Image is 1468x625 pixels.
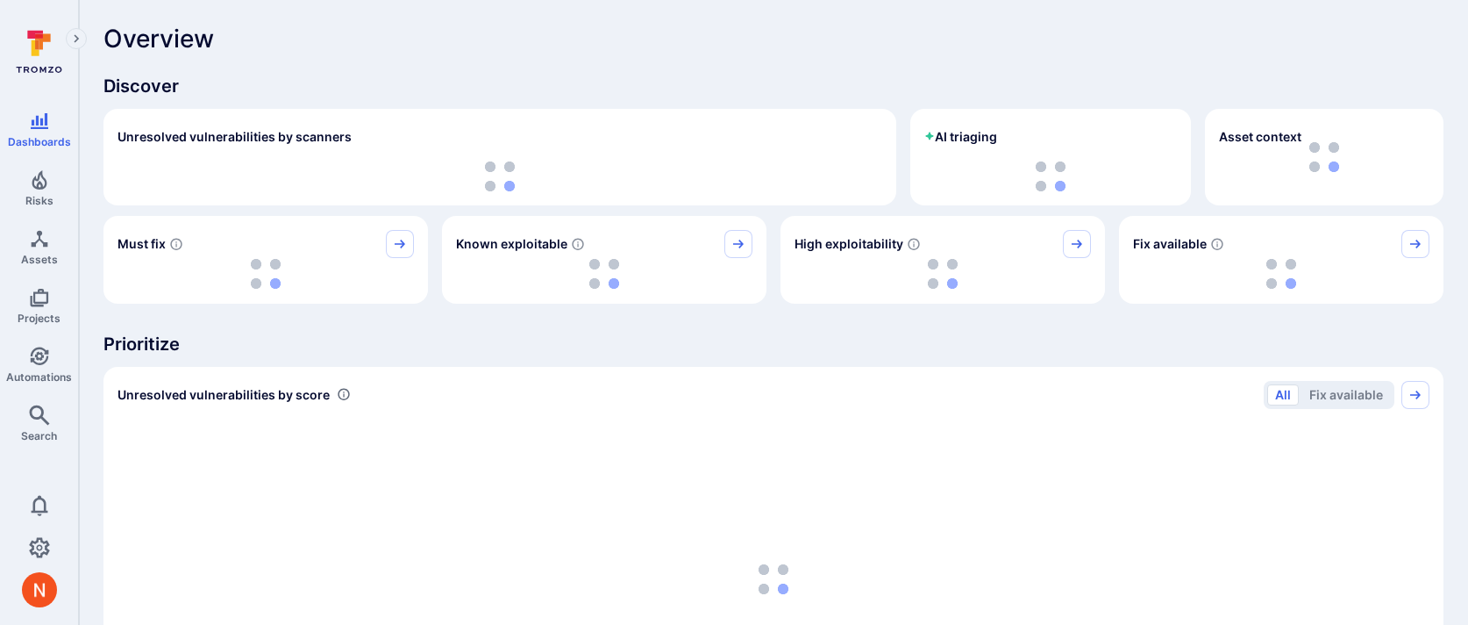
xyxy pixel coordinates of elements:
[22,572,57,607] img: ACg8ocIprwjrgDQnDsNSk9Ghn5p5-B8DpAKWoJ5Gi9syOE4K59tr4Q=s96-c
[70,32,82,47] i: Expand navigation menu
[103,74,1443,98] span: Discover
[6,370,72,384] span: Automations
[442,216,766,304] div: Known exploitable
[924,162,1177,191] div: loading spinner
[759,564,788,594] img: Loading...
[1210,237,1224,251] svg: Vulnerabilities with fix available
[1119,216,1443,304] div: Fix available
[21,429,57,442] span: Search
[795,258,1091,290] div: loading spinner
[1133,258,1429,290] div: loading spinner
[907,237,921,251] svg: EPSS score ≥ 0.7
[485,162,515,191] img: Loading...
[571,237,585,251] svg: Confirmed exploitable by KEV
[169,237,183,251] svg: Risk score >=40 , missed SLA
[780,216,1105,304] div: High exploitability
[103,25,214,53] span: Overview
[1133,235,1207,253] span: Fix available
[103,332,1443,356] span: Prioritize
[456,235,567,253] span: Known exploitable
[1266,259,1296,289] img: Loading...
[795,235,903,253] span: High exploitability
[66,28,87,49] button: Expand navigation menu
[589,259,619,289] img: Loading...
[22,572,57,607] div: Neeren Patki
[118,128,352,146] h2: Unresolved vulnerabilities by scanners
[1267,384,1299,406] button: All
[456,258,752,290] div: loading spinner
[118,258,414,290] div: loading spinner
[118,162,882,191] div: loading spinner
[924,128,997,146] h2: AI triaging
[1036,162,1065,191] img: Loading...
[21,253,58,266] span: Assets
[1219,128,1301,146] span: Asset context
[25,194,53,207] span: Risks
[8,135,71,148] span: Dashboards
[118,386,330,404] span: Unresolved vulnerabilities by score
[251,259,281,289] img: Loading...
[118,235,166,253] span: Must fix
[1301,384,1391,406] button: Fix available
[18,312,61,325] span: Projects
[337,385,351,404] div: Number of vulnerabilities in status 'Open' 'Triaged' and 'In process' grouped by score
[928,259,958,289] img: Loading...
[103,216,428,304] div: Must fix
